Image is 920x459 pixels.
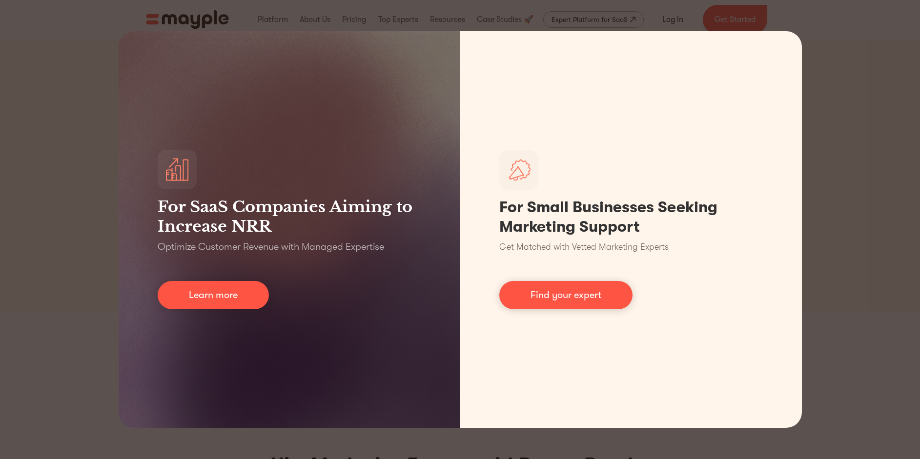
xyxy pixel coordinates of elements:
a: Find your expert [499,281,633,309]
p: Optimize Customer Revenue with Managed Expertise [158,240,384,254]
p: Get Matched with Vetted Marketing Experts [499,240,669,254]
h3: For SaaS Companies Aiming to Increase NRR [158,197,421,236]
a: Learn more [158,281,269,309]
h1: For Small Businesses Seeking Marketing Support [499,198,763,237]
